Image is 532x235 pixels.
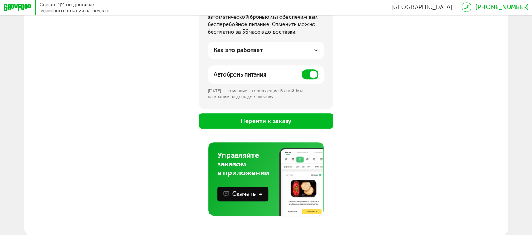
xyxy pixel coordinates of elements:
button: Скачать [217,187,268,201]
span: [GEOGRAPHIC_DATA] [392,4,452,11]
div: [DATE] — списание за следующие 6 дней. Мы напомним за день до списания. [208,88,325,100]
a: [PHONE_NUMBER] [475,4,528,11]
p: Автобронь питания [214,70,266,79]
div: Сервис №1 по доставке здорового питания на неделю [40,2,110,13]
button: Перейти к заказу [199,113,333,129]
div: Управляйте заказом в приложении [217,151,277,177]
div: Как это работает [214,46,263,55]
div: Скачать [232,190,262,198]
